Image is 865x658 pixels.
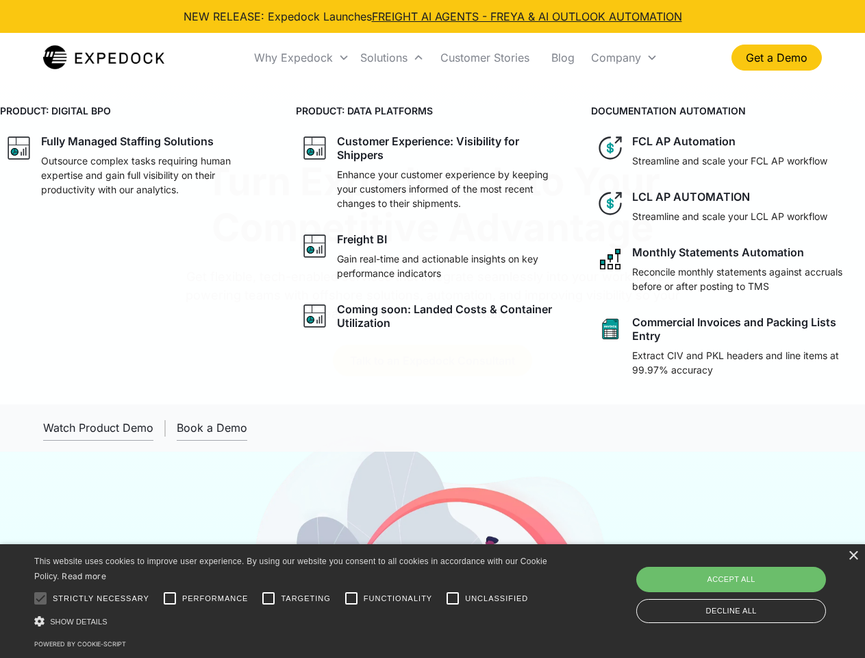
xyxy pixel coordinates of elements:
[281,593,330,605] span: Targeting
[591,184,865,229] a: dollar iconLCL AP AUTOMATIONStreamline and scale your LCL AP workflow
[5,134,33,162] img: graph icon
[540,34,586,81] a: Blog
[632,154,827,168] p: Streamline and scale your FCL AP workflow
[591,310,865,382] a: sheet iconCommercial Invoices and Packing Lists EntryExtract CIV and PKL headers and line items a...
[597,190,624,217] img: dollar icon
[182,593,249,605] span: Performance
[632,209,827,223] p: Streamline and scale your LCL AP workflow
[41,134,214,148] div: Fully Managed Staffing Solutions
[637,510,865,658] iframe: Chat Widget
[632,265,860,293] p: Reconcile monthly statements against accruals before or after posting to TMS
[337,167,564,210] p: Enhance your customer experience by keeping your customers informed of the most recent changes to...
[43,421,153,435] div: Watch Product Demo
[465,593,528,605] span: Unclassified
[591,240,865,299] a: network like iconMonthly Statements AutomationReconcile monthly statements against accruals befor...
[591,51,641,64] div: Company
[364,593,432,605] span: Functionality
[591,129,865,173] a: dollar iconFCL AP AutomationStreamline and scale your FCL AP workflow
[43,44,164,71] a: home
[337,232,387,246] div: Freight BI
[372,10,682,23] a: FREIGHT AI AGENTS - FREYA & AI OUTLOOK AUTOMATION
[41,154,268,197] p: Outsource complex tasks requiring human expertise and gain full visibility on their productivity ...
[429,34,540,81] a: Customer Stories
[62,571,106,581] a: Read more
[586,34,663,81] div: Company
[632,190,750,204] div: LCL AP AUTOMATION
[34,557,547,582] span: This website uses cookies to improve user experience. By using our website you consent to all coo...
[591,103,865,118] h4: DOCUMENTATION AUTOMATION
[355,34,429,81] div: Solutions
[731,45,822,71] a: Get a Demo
[296,129,570,216] a: graph iconCustomer Experience: Visibility for ShippersEnhance your customer experience by keeping...
[34,614,552,629] div: Show details
[184,8,682,25] div: NEW RELEASE: Expedock Launches
[337,134,564,162] div: Customer Experience: Visibility for Shippers
[632,348,860,377] p: Extract CIV and PKL headers and line items at 99.97% accuracy
[254,51,333,64] div: Why Expedock
[301,302,329,330] img: graph icon
[301,232,329,260] img: graph icon
[296,227,570,286] a: graph iconFreight BIGain real-time and actionable insights on key performance indicators
[360,51,408,64] div: Solutions
[249,34,355,81] div: Why Expedock
[34,640,126,648] a: Powered by cookie-script
[597,315,624,343] img: sheet icon
[177,415,247,441] a: Book a Demo
[337,302,564,330] div: Coming soon: Landed Costs & Container Utilization
[337,252,564,280] p: Gain real-time and actionable insights on key performance indicators
[43,44,164,71] img: Expedock Logo
[632,134,736,148] div: FCL AP Automation
[597,134,624,162] img: dollar icon
[43,415,153,441] a: open lightbox
[53,593,149,605] span: Strictly necessary
[177,421,247,435] div: Book a Demo
[296,103,570,118] h4: PRODUCT: DATA PLATFORMS
[296,297,570,335] a: graph iconComing soon: Landed Costs & Container Utilization
[301,134,329,162] img: graph icon
[597,245,624,273] img: network like icon
[632,315,860,343] div: Commercial Invoices and Packing Lists Entry
[50,618,108,626] span: Show details
[632,245,804,259] div: Monthly Statements Automation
